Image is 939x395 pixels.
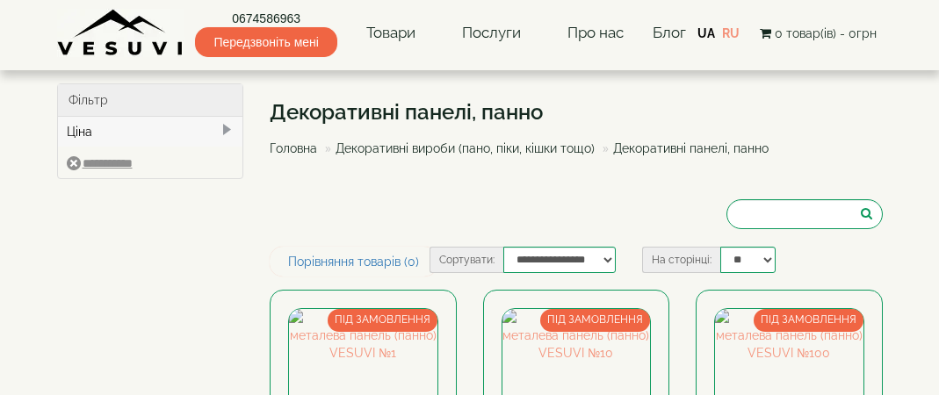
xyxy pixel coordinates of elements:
[598,140,769,157] li: Декоративні панелі, панно
[430,247,503,273] label: Сортувати:
[58,117,243,147] div: Ціна
[349,13,433,54] a: Товари
[642,247,720,273] label: На сторінці:
[540,309,650,331] span: ПІД ЗАМОВЛЕННЯ
[270,101,782,124] h1: Декоративні панелі, панно
[755,24,882,43] button: 0 товар(ів) - 0грн
[270,141,317,155] a: Головна
[550,13,641,54] a: Про нас
[57,9,184,57] img: Завод VESUVI
[270,247,437,276] a: Порівняння товарів (0)
[775,26,877,40] span: 0 товар(ів) - 0грн
[697,26,715,40] a: UA
[195,10,336,27] a: 0674586963
[58,84,243,117] div: Фільтр
[722,26,740,40] a: RU
[754,309,863,331] span: ПІД ЗАМОВЛЕННЯ
[195,27,336,57] span: Передзвоніть мені
[444,13,538,54] a: Послуги
[653,24,686,41] a: Блог
[336,141,595,155] a: Декоративні вироби (пано, піки, кішки тощо)
[328,309,437,331] span: ПІД ЗАМОВЛЕННЯ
